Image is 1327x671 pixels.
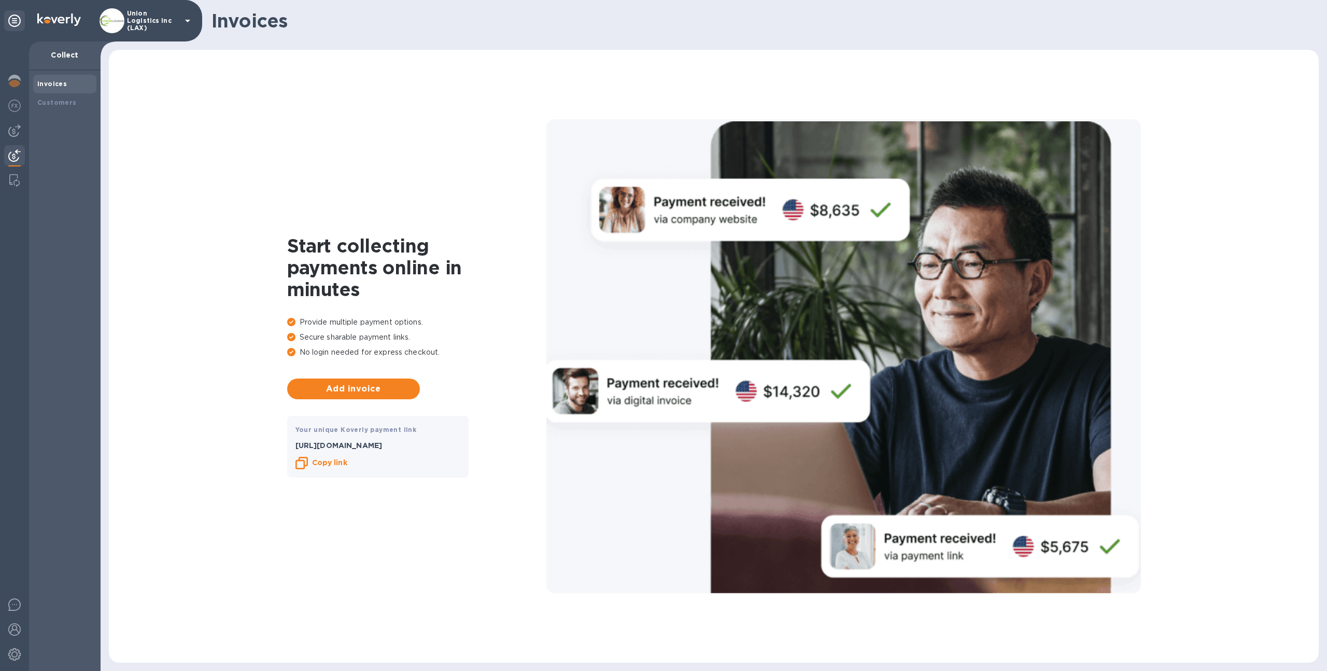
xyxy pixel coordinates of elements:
[37,50,92,60] p: Collect
[295,383,412,395] span: Add invoice
[287,332,546,343] p: Secure sharable payment links.
[287,317,546,328] p: Provide multiple payment options.
[37,80,67,88] b: Invoices
[287,379,420,399] button: Add invoice
[211,10,1310,32] h1: Invoices
[37,99,77,106] b: Customers
[295,440,460,451] p: [URL][DOMAIN_NAME]
[127,10,179,32] p: Union Logistics Inc (LAX)
[287,235,546,300] h1: Start collecting payments online in minutes
[4,10,25,31] div: Unpin categories
[295,426,417,434] b: Your unique Koverly payment link
[312,458,347,467] b: Copy link
[8,100,21,112] img: Foreign exchange
[37,13,81,26] img: Logo
[287,347,546,358] p: No login needed for express checkout.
